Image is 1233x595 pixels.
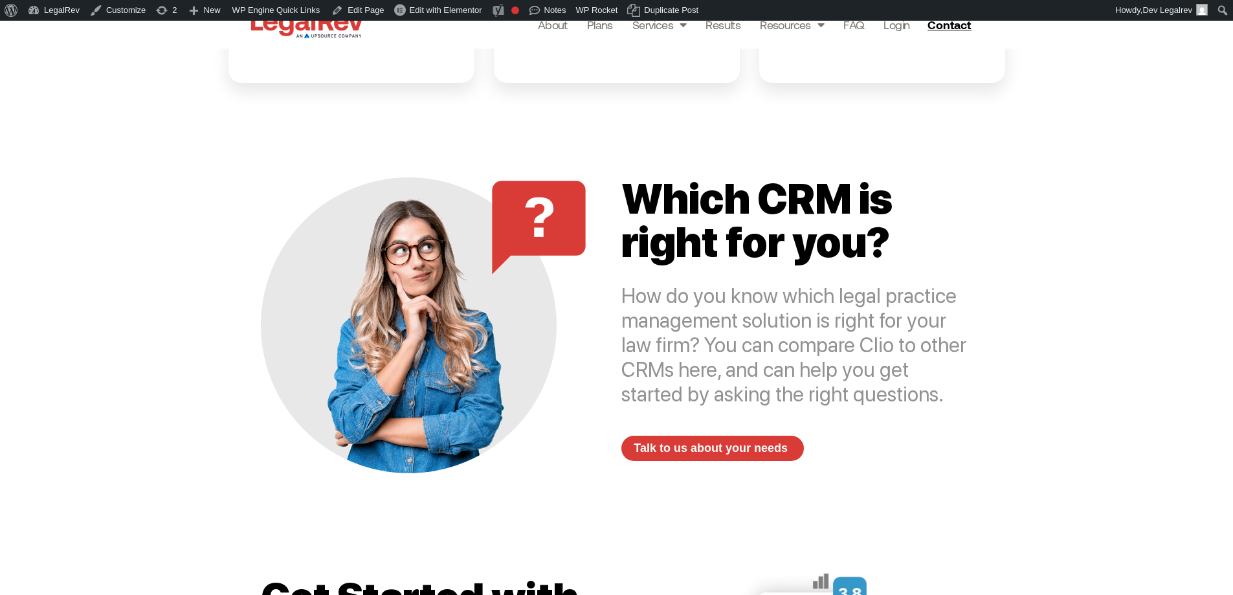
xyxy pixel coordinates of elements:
span: Dev Legalrev [1142,5,1192,15]
h2: Which CRM is right for you? [621,177,973,264]
span: Talk to us about your needs [634,442,788,454]
a: Results [705,16,740,34]
nav: Menu [538,16,910,34]
a: FAQ [843,16,864,34]
p: How do you know which legal practice management solution is right for your law firm? You can comp... [621,284,973,407]
div: Focus keyphrase not set [511,6,519,14]
a: Talk to us about your needs [621,436,805,462]
span: Contact [928,19,971,30]
a: Resources [760,16,824,34]
a: Contact [922,14,979,35]
a: Login [883,16,909,34]
span: Edit with Elementor [410,5,482,15]
a: About [538,16,568,34]
a: Plans [587,16,613,34]
a: Services [632,16,687,34]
